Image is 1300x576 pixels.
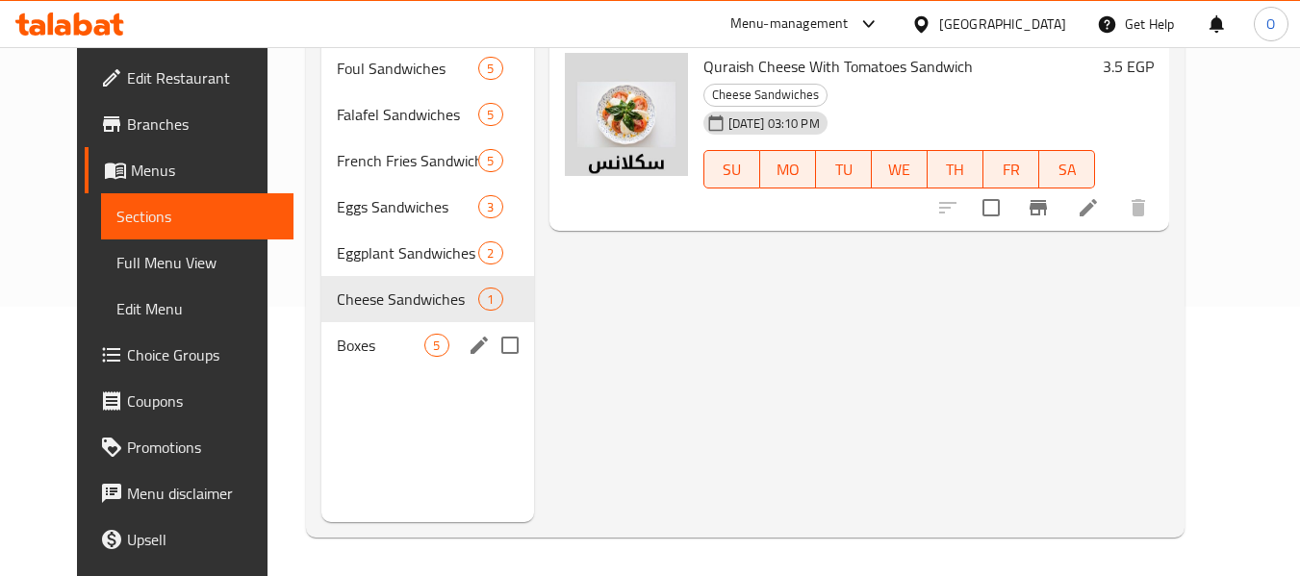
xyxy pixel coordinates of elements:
span: TH [935,156,976,184]
span: Cheese Sandwiches [704,84,827,106]
span: 5 [479,152,501,170]
span: Coupons [127,389,279,413]
div: items [478,57,502,80]
span: Upsell [127,528,279,551]
span: Menus [131,159,279,182]
a: Menu disclaimer [85,470,294,516]
button: SU [703,150,760,188]
a: Promotions [85,424,294,470]
a: Menus [85,147,294,193]
span: Edit Restaurant [127,66,279,89]
span: WE [879,156,920,184]
span: 5 [479,60,501,78]
span: O [1266,13,1275,35]
span: 5 [479,106,501,124]
img: Quraish Cheese With Tomatoes Sandwich [565,53,688,176]
span: TU [824,156,864,184]
button: FR [983,150,1039,188]
a: Choice Groups [85,332,294,378]
a: Edit menu item [1077,196,1100,219]
span: Quraish Cheese With Tomatoes Sandwich [703,52,973,81]
span: Choice Groups [127,343,279,366]
span: Branches [127,113,279,136]
div: items [478,103,502,126]
span: Full Menu View [116,251,279,274]
a: Upsell [85,516,294,563]
div: [GEOGRAPHIC_DATA] [939,13,1066,35]
a: Edit Restaurant [85,55,294,101]
div: Boxes5edit [321,322,533,368]
div: items [478,149,502,172]
span: Select to update [971,188,1011,228]
span: [DATE] 03:10 PM [721,114,828,133]
div: Cheese Sandwiches [703,84,828,107]
span: 3 [479,198,501,216]
span: Eggplant Sandwiches [337,241,478,264]
span: Menu disclaimer [127,482,279,505]
span: Eggs Sandwiches [337,195,478,218]
div: Foul Sandwiches5 [321,45,533,91]
div: Cheese Sandwiches1 [321,276,533,322]
div: Menu-management [730,13,849,36]
button: TH [928,150,983,188]
span: Foul Sandwiches [337,57,478,80]
span: 5 [425,337,447,355]
button: SA [1039,150,1095,188]
a: Edit Menu [101,286,294,332]
a: Full Menu View [101,239,294,286]
div: French Fries Sandwiches5 [321,138,533,184]
span: Falafel Sandwiches [337,103,478,126]
h6: 3.5 EGP [1103,53,1154,80]
span: SA [1047,156,1087,184]
div: Eggs Sandwiches3 [321,184,533,230]
span: 2 [479,244,501,263]
div: Eggplant Sandwiches2 [321,230,533,276]
span: French Fries Sandwiches [337,149,478,172]
button: WE [872,150,928,188]
button: Branch-specific-item [1015,185,1061,231]
span: Sections [116,205,279,228]
span: SU [712,156,752,184]
span: MO [768,156,808,184]
span: FR [991,156,1032,184]
span: Cheese Sandwiches [337,288,478,311]
span: 1 [479,290,501,309]
a: Coupons [85,378,294,424]
button: delete [1115,185,1161,231]
button: edit [465,331,494,360]
div: Falafel Sandwiches5 [321,91,533,138]
nav: Menu sections [321,38,533,376]
button: TU [816,150,872,188]
span: Boxes [337,334,424,357]
div: items [478,195,502,218]
span: Promotions [127,436,279,459]
a: Sections [101,193,294,239]
a: Branches [85,101,294,147]
button: MO [760,150,816,188]
div: items [478,241,502,264]
span: Edit Menu [116,297,279,320]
